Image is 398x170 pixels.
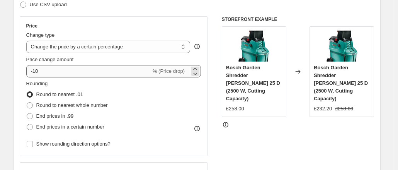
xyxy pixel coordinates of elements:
[36,124,104,130] span: End prices in a certain number
[193,43,201,50] div: help
[26,81,48,86] span: Rounding
[26,23,37,29] h3: Price
[30,2,67,7] span: Use CSV upload
[36,141,111,147] span: Show rounding direction options?
[36,102,108,108] span: Round to nearest whole number
[226,105,244,113] div: £258.00
[153,68,185,74] span: % (Price drop)
[222,16,374,22] h6: STOREFRONT EXAMPLE
[327,31,357,62] img: 61w2l0UXTHL._AC_SX522_80x.jpg
[26,32,55,38] span: Change type
[26,57,74,62] span: Price change amount
[314,65,368,101] span: Bosch Garden Shredder [PERSON_NAME] 25 D (2500 W, Cutting Capacity)
[36,113,74,119] span: End prices in .99
[314,105,332,113] div: £232.20
[238,31,269,62] img: 61w2l0UXTHL._AC_SX522_80x.jpg
[36,91,83,97] span: Round to nearest .01
[335,105,353,113] strike: £258.00
[226,65,280,101] span: Bosch Garden Shredder [PERSON_NAME] 25 D (2500 W, Cutting Capacity)
[26,65,151,77] input: -15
